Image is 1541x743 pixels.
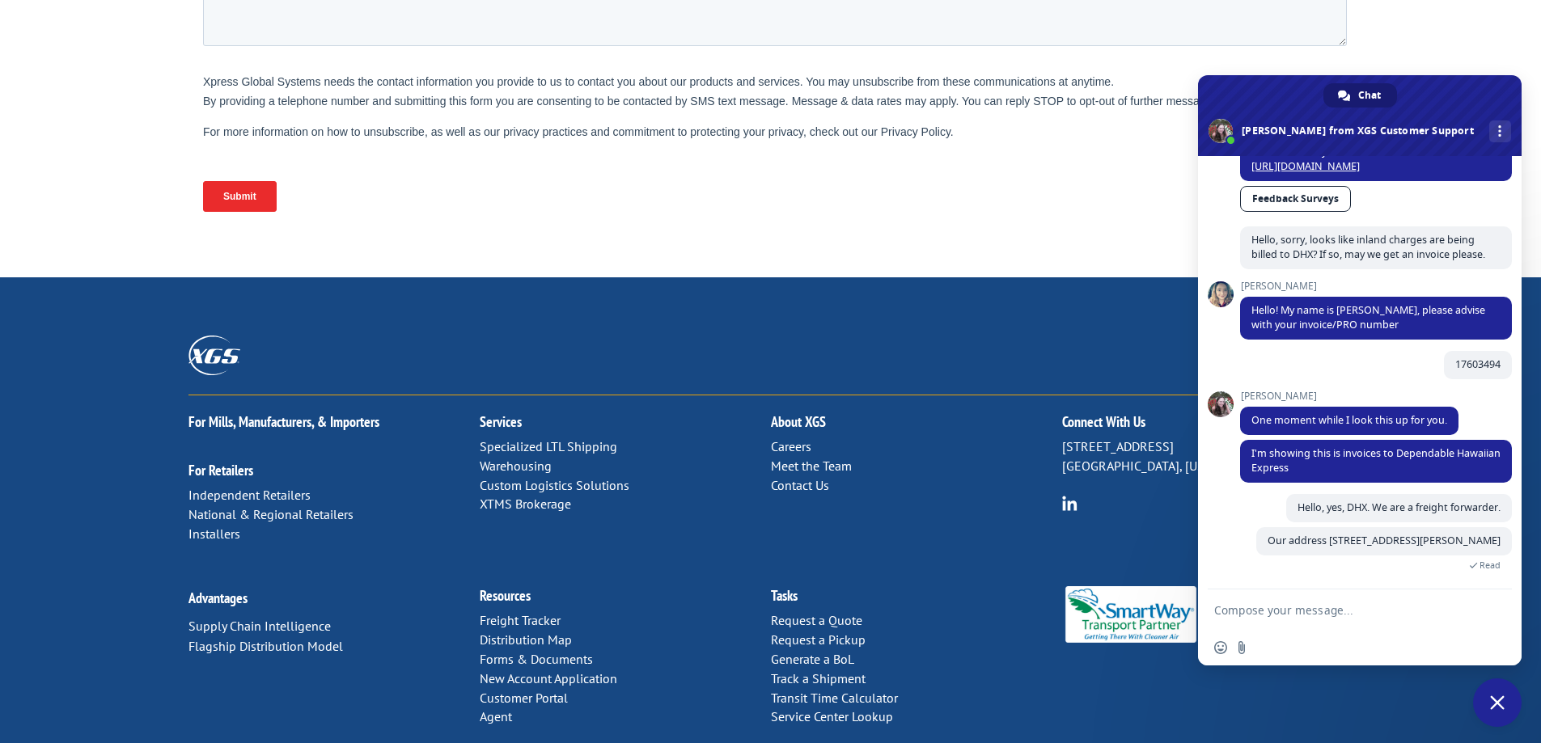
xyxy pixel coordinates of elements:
[1455,357,1501,371] span: 17603494
[1240,390,1458,402] span: [PERSON_NAME]
[1251,303,1485,331] span: Hello! My name is [PERSON_NAME], please advise with your invoice/PRO number
[771,708,893,724] a: Service Center Lookup
[1062,437,1353,476] p: [STREET_ADDRESS] [GEOGRAPHIC_DATA], [US_STATE] 37421
[1240,186,1351,212] a: Feedback Surveys
[1251,446,1501,475] span: I'm showing this is invoices to Dependable Hawaiian Express
[1323,83,1397,108] div: Chat
[1240,281,1512,292] span: [PERSON_NAME]
[188,487,311,503] a: Independent Retailers
[188,526,240,542] a: Installers
[480,458,552,474] a: Warehousing
[480,690,568,706] a: Customer Portal
[480,586,531,605] a: Resources
[188,618,331,634] a: Supply Chain Intelligence
[575,2,624,14] span: Last name
[579,181,590,192] input: Contact by Phone
[1062,496,1077,511] img: group-6
[1251,159,1360,173] a: [URL][DOMAIN_NAME]
[771,438,811,454] a: Careers
[188,506,353,522] a: National & Regional Retailers
[480,412,522,431] a: Services
[1268,534,1501,547] span: Our address [STREET_ADDRESS][PERSON_NAME]
[480,496,571,512] a: XTMS Brokerage
[1489,120,1511,142] div: More channels
[480,651,593,667] a: Forms & Documents
[1251,413,1447,427] span: One moment while I look this up for you.
[188,638,343,654] a: Flagship Distribution Model
[480,612,561,628] a: Freight Tracker
[771,612,862,628] a: Request a Quote
[188,461,253,479] a: For Retailers
[188,412,379,431] a: For Mills, Manufacturers, & Importers
[1235,641,1248,654] span: Send a file
[771,670,866,686] a: Track a Shipment
[480,708,512,724] a: Agent
[480,670,617,686] a: New Account Application
[1062,586,1200,643] img: Smartway_Logo
[1062,415,1353,437] h2: Connect With Us
[771,651,854,667] a: Generate a BoL
[1214,641,1227,654] span: Insert an emoji
[1358,83,1381,108] span: Chat
[594,160,673,172] span: Contact by Email
[575,68,644,80] span: Phone number
[771,458,852,474] a: Meet the Team
[480,438,617,454] a: Specialized LTL Shipping
[1473,678,1522,727] div: Close chat
[594,182,677,194] span: Contact by Phone
[480,631,572,648] a: Distribution Map
[771,631,866,648] a: Request a Pickup
[579,159,590,170] input: Contact by Email
[771,412,826,431] a: About XGS
[1214,603,1470,618] textarea: Compose your message...
[188,589,248,607] a: Advantages
[771,589,1062,611] h2: Tasks
[1251,233,1485,261] span: Hello, sorry, looks like inland charges are being billed to DHX? If so, may we get an invoice ple...
[1480,559,1501,571] span: Read
[771,477,829,493] a: Contact Us
[771,690,898,706] a: Transit Time Calculator
[1298,500,1501,514] span: Hello, yes, DHX. We are a freight forwarder.
[480,477,629,493] a: Custom Logistics Solutions
[575,134,666,146] span: Contact Preference
[188,336,240,375] img: XGS_Logos_ALL_2024_All_White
